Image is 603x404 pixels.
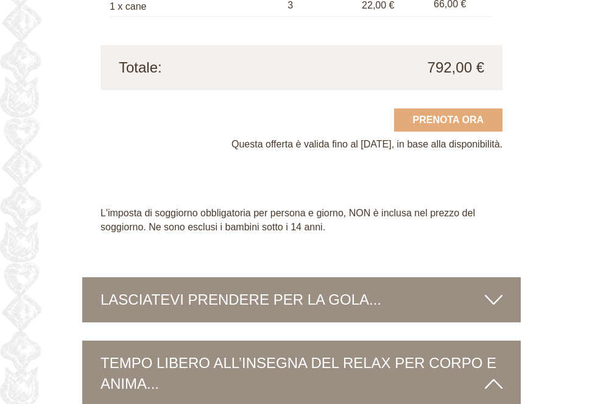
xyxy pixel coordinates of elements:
[82,277,521,322] div: LASCIATEVI PRENDERE PER LA GOLA...
[394,108,503,132] a: Prenota ora
[231,139,503,149] span: Questa offerta è valida fino al [DATE], in base alla disponibilità.
[428,57,484,78] span: 792,00 €
[110,57,301,78] div: Totale:
[100,207,503,235] p: L'imposta di soggiorno obbligatoria per persona e giorno, NON è inclusa nel prezzo del soggiorno....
